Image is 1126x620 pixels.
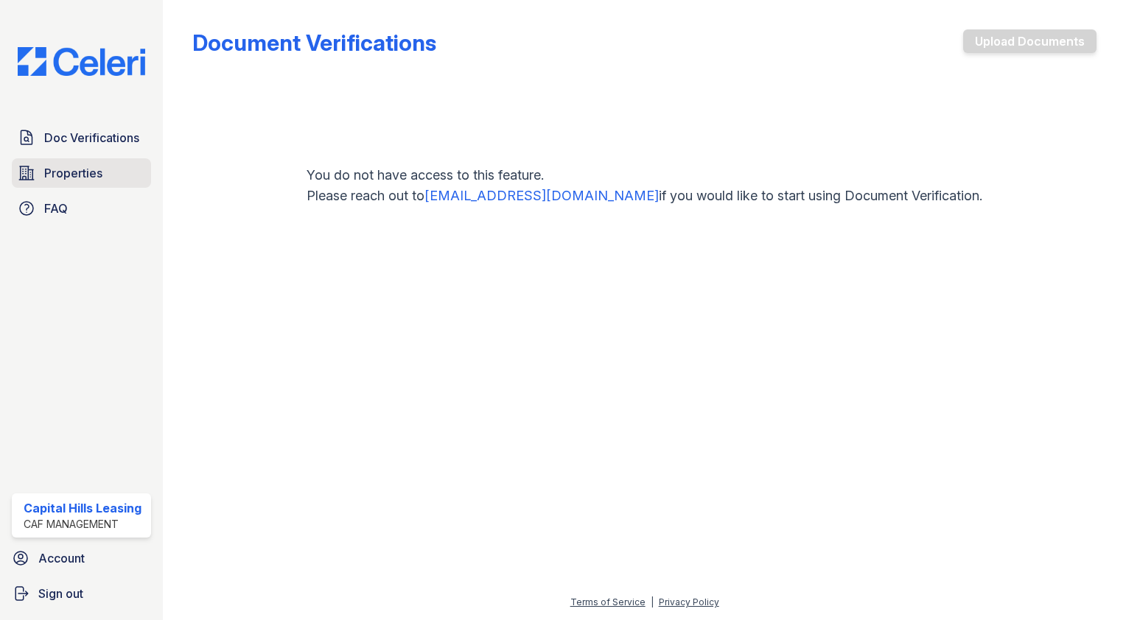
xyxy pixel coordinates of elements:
a: Doc Verifications [12,123,151,152]
p: You do not have access to this feature. Please reach out to if you would like to start using Docu... [307,165,982,206]
a: [EMAIL_ADDRESS][DOMAIN_NAME] [424,188,659,203]
div: Capital Hills Leasing [24,499,141,517]
img: CE_Logo_Blue-a8612792a0a2168367f1c8372b55b34899dd931a85d93a1a3d3e32e68fde9ad4.png [6,47,157,76]
span: Doc Verifications [44,129,139,147]
a: Sign out [6,579,157,608]
span: Sign out [38,585,83,602]
span: Properties [44,164,102,182]
a: Account [6,543,157,573]
a: Properties [12,158,151,188]
span: Account [38,549,85,567]
span: FAQ [44,200,68,217]
div: Document Verifications [192,29,436,56]
a: Terms of Service [570,596,646,607]
div: CAF Management [24,517,141,532]
a: Privacy Policy [659,596,719,607]
div: | [651,596,654,607]
a: FAQ [12,194,151,223]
